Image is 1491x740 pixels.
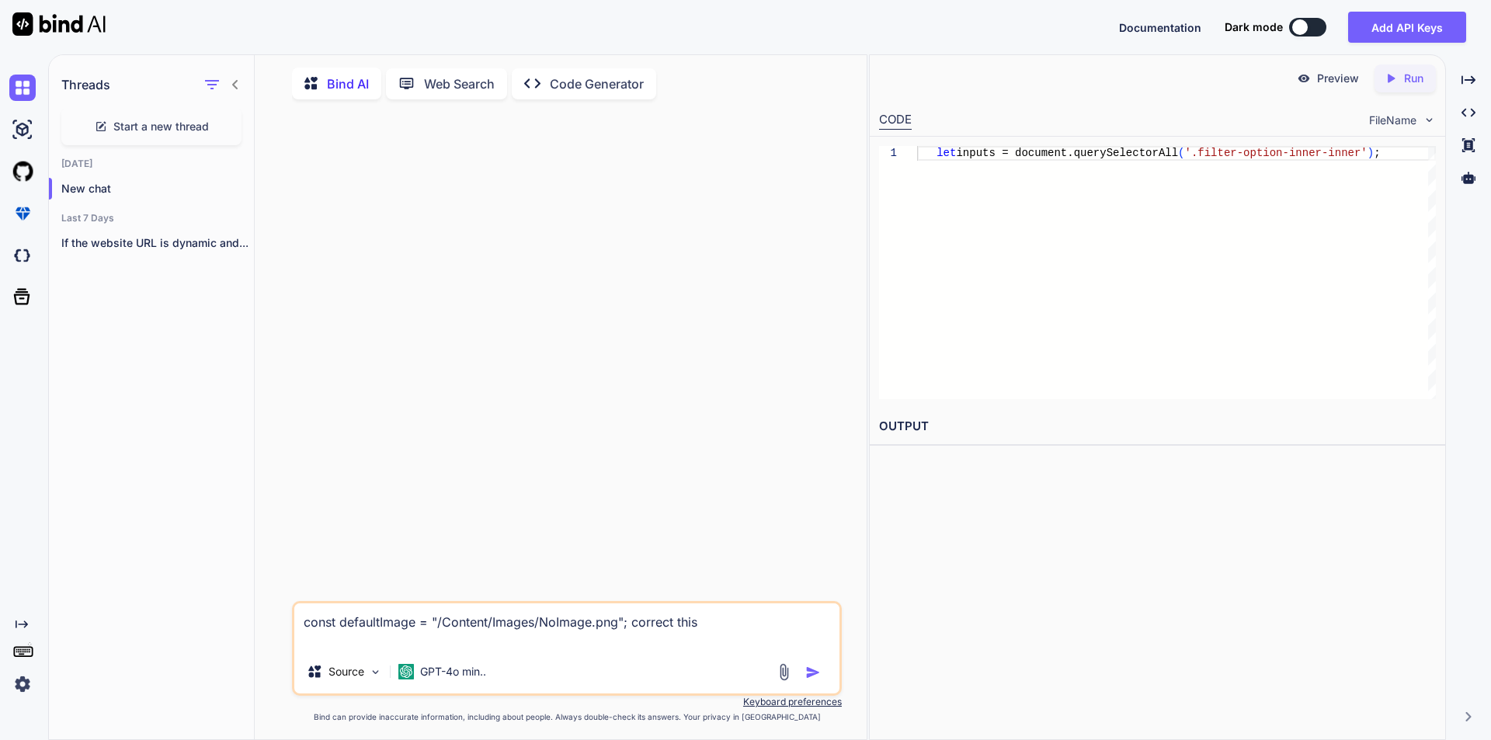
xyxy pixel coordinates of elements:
div: CODE [879,111,912,130]
span: FileName [1369,113,1416,128]
img: ai-studio [9,116,36,143]
p: Web Search [424,75,495,93]
p: Keyboard preferences [292,696,842,708]
img: githubLight [9,158,36,185]
span: Documentation [1119,21,1201,34]
h1: Threads [61,75,110,94]
span: Dark mode [1225,19,1283,35]
img: chat [9,75,36,101]
h2: Last 7 Days [49,212,254,224]
button: Documentation [1119,19,1201,36]
p: Code Generator [550,75,644,93]
img: premium [9,200,36,227]
img: icon [805,665,821,680]
span: ; [1374,147,1380,159]
p: GPT-4o min.. [420,664,486,679]
h2: OUTPUT [870,408,1445,445]
span: Start a new thread [113,119,209,134]
p: Bind can provide inaccurate information, including about people. Always double-check its answers.... [292,711,842,723]
img: preview [1297,71,1311,85]
p: Preview [1317,71,1359,86]
img: chevron down [1423,113,1436,127]
button: Add API Keys [1348,12,1466,43]
img: Bind AI [12,12,106,36]
img: GPT-4o mini [398,664,414,679]
p: Bind AI [327,75,369,93]
p: Source [328,664,364,679]
div: 1 [879,146,897,161]
p: Run [1404,71,1423,86]
img: settings [9,671,36,697]
span: '.filter-option-inner-inner' [1184,147,1367,159]
span: ( [1178,147,1184,159]
img: darkCloudIdeIcon [9,242,36,269]
span: inputs = document.querySelectorAll [956,147,1178,159]
h2: [DATE] [49,158,254,170]
span: ) [1367,147,1373,159]
p: New chat [61,181,254,196]
p: If the website URL is dynamic and... [61,235,254,251]
img: attachment [775,663,793,681]
img: Pick Models [369,665,382,679]
textarea: const defaultImage = "/Content/Images/NoImage.png"; correct this [294,603,839,650]
span: let [937,147,956,159]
